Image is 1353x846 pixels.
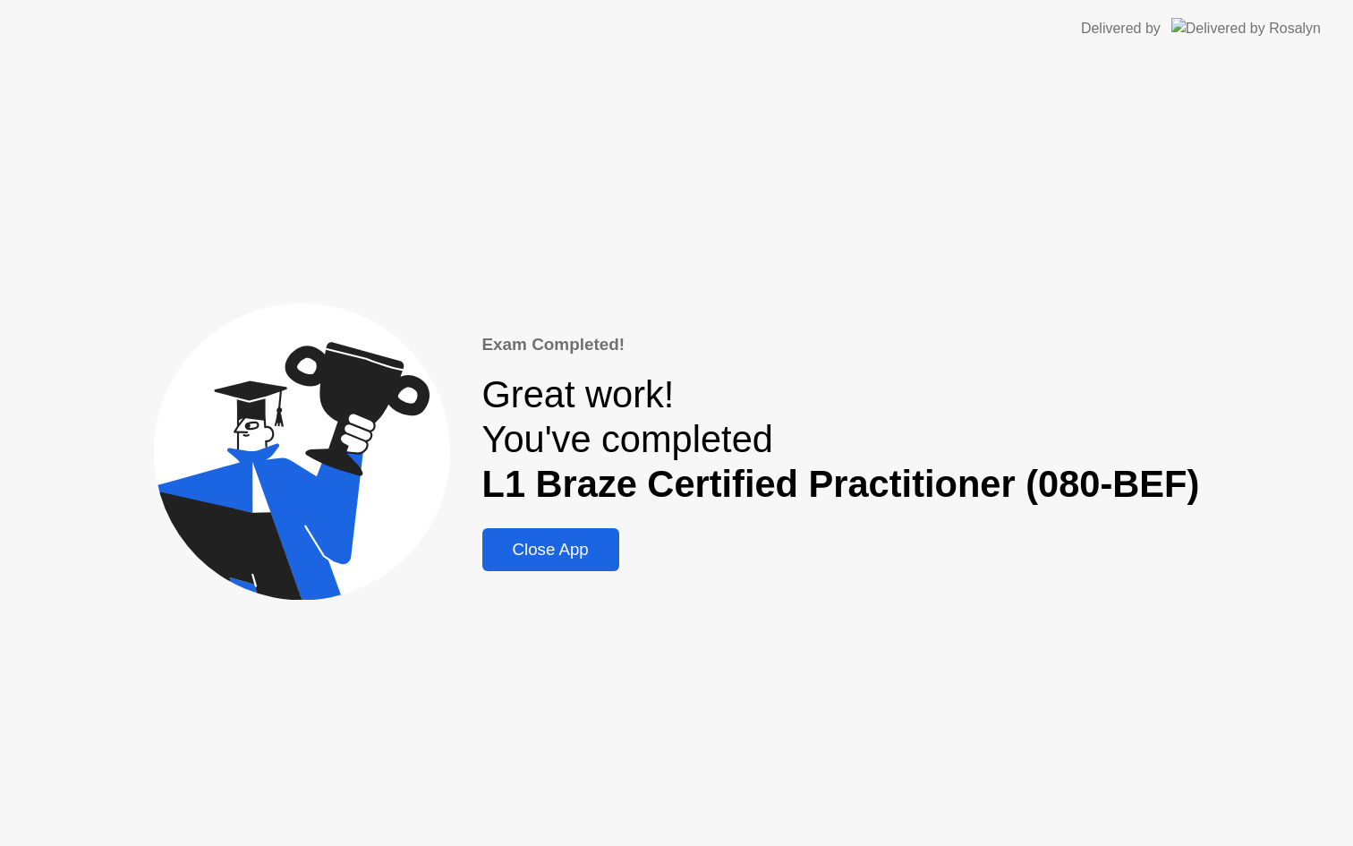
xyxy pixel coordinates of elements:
b: L1 Braze Certified Practitioner (080-BEF) [482,463,1200,505]
div: Close App [488,540,614,560]
button: Close App [482,528,619,571]
img: Delivered by Rosalyn [1171,18,1321,38]
div: Delivered by [1081,18,1161,39]
div: Great work! You've completed [482,372,1200,507]
div: Exam Completed! [482,332,1200,357]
